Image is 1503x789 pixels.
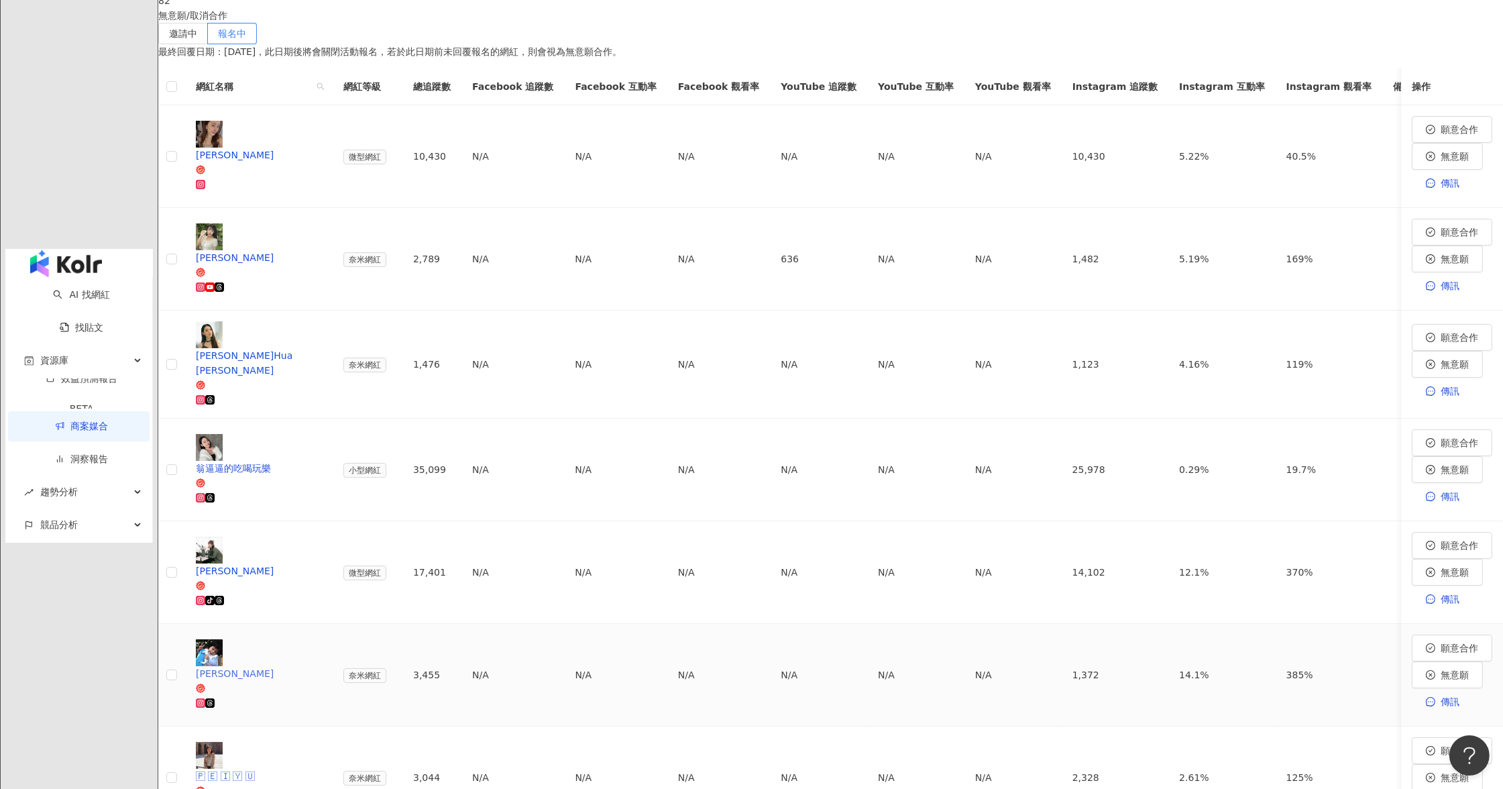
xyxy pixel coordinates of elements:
[343,771,386,786] span: 奈米網紅
[867,624,964,727] td: N/A
[196,348,322,378] div: [PERSON_NAME]Hua [PERSON_NAME]
[196,564,322,578] div: [PERSON_NAME]
[402,521,461,624] td: 17,401
[1426,386,1435,396] span: message
[1426,438,1435,448] span: check-circle
[1441,567,1469,578] span: 無意願
[1412,219,1492,246] button: 願意合作
[564,624,667,727] td: N/A
[24,373,139,424] a: 效益預測報告BETA
[1276,521,1382,624] td: 370%
[1382,68,1469,105] th: 備註
[1441,254,1469,264] span: 無意願
[317,83,325,91] span: search
[667,419,770,521] td: N/A
[667,105,770,208] td: N/A
[196,639,223,666] img: KOL Avatar
[196,461,322,476] div: 翁逼逼的吃喝玩樂
[1412,378,1473,405] button: 傳訊
[1441,696,1459,707] span: 傳訊
[564,311,667,419] td: N/A
[461,419,564,521] td: N/A
[402,624,461,727] td: 3,455
[55,421,109,431] a: 商案媒合
[1426,125,1435,134] span: check-circle
[1426,568,1435,577] span: close-circle
[1393,79,1448,94] span: 備註
[1441,280,1459,291] span: 傳訊
[196,742,223,769] img: KOL Avatar
[1412,662,1483,688] button: 無意願
[196,148,322,162] div: [PERSON_NAME]
[964,208,1062,311] td: N/A
[196,434,223,461] img: KOL Avatar
[564,68,667,105] th: Facebook 互動率
[1441,670,1469,680] span: 無意願
[867,419,964,521] td: N/A
[196,321,223,348] img: KOL Avatar
[343,463,386,478] span: 小型網紅
[1426,254,1435,264] span: close-circle
[196,769,322,784] div: 🇵 🇪 🇮 🇾 🇺
[867,208,964,311] td: N/A
[343,668,386,683] span: 奈米網紅
[1412,483,1473,510] button: 傳訊
[333,68,402,105] th: 網紅等級
[867,105,964,208] td: N/A
[564,521,667,624] td: N/A
[343,566,386,580] span: 微型網紅
[964,68,1062,105] th: YouTube 觀看率
[1426,670,1435,680] span: close-circle
[402,419,461,521] td: 35,099
[60,322,104,333] a: 找貼文
[1426,492,1435,501] span: message
[1062,68,1168,105] th: Instagram 追蹤數
[1426,746,1435,755] span: check-circle
[461,105,564,208] td: N/A
[1426,541,1435,550] span: check-circle
[1441,772,1469,783] span: 無意願
[24,488,34,497] span: rise
[53,289,109,300] a: searchAI 找網紅
[461,311,564,419] td: N/A
[867,521,964,624] td: N/A
[1412,635,1492,662] button: 願意合作
[1276,68,1382,105] th: Instagram 觀看率
[402,311,461,419] td: 1,476
[1276,311,1382,419] td: 119%
[964,419,1062,521] td: N/A
[1441,124,1478,135] span: 願意合作
[1426,594,1435,604] span: message
[1168,311,1275,419] td: 4.16%
[218,28,246,39] span: 報名中
[1412,429,1492,456] button: 願意合作
[1426,360,1435,369] span: close-circle
[667,624,770,727] td: N/A
[1168,68,1275,105] th: Instagram 互動率
[770,68,867,105] th: YouTube 追蹤數
[770,105,867,208] td: N/A
[667,311,770,419] td: N/A
[461,68,564,105] th: Facebook 追蹤數
[667,208,770,311] td: N/A
[402,68,461,105] th: 總追蹤數
[55,454,109,464] a: 洞察報告
[1393,559,1459,586] button: 新增備註
[964,311,1062,419] td: N/A
[1276,624,1382,727] td: 385%
[1412,456,1483,483] button: 無意願
[343,150,386,164] span: 微型網紅
[1441,464,1469,475] span: 無意願
[196,537,223,564] img: KOL Avatar
[1441,386,1459,397] span: 傳訊
[867,68,964,105] th: YouTube 互動率
[1441,178,1459,189] span: 傳訊
[461,624,564,727] td: N/A
[964,521,1062,624] td: N/A
[1062,521,1168,624] td: 14,102
[1062,105,1168,208] td: 10,430
[564,208,667,311] td: N/A
[1412,688,1473,715] button: 傳訊
[1276,105,1382,208] td: 40.5%
[1276,419,1382,521] td: 19.7%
